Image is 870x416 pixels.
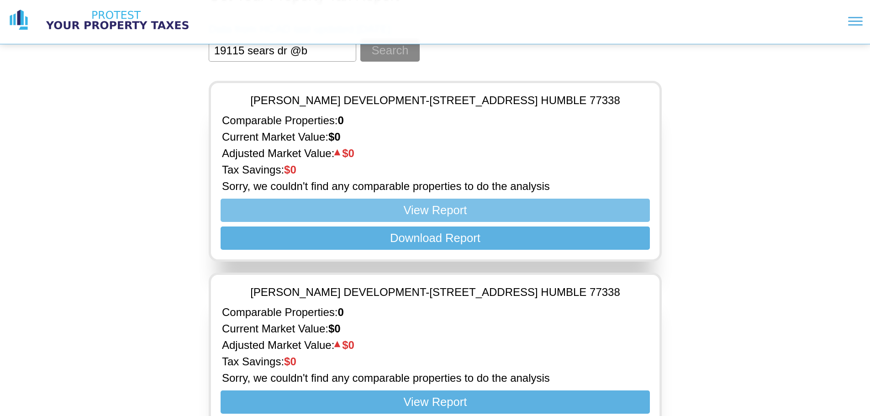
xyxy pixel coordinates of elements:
[7,9,30,32] img: logo
[334,147,354,159] strong: $ 0
[222,163,649,176] p: Tax Savings:
[37,9,197,32] img: logo text
[337,306,343,318] strong: 0
[328,322,340,335] strong: $ 0
[284,355,296,368] strong: $ 0
[222,131,649,143] p: Current Market Value:
[250,286,620,299] p: [PERSON_NAME] DEVELOPMENT - [STREET_ADDRESS] HUMBLE 77338
[220,199,649,222] button: View Report
[7,9,197,32] a: logo logo text
[222,180,649,193] p: Sorry, we couldn't find any comparable properties to do the analysis
[222,322,649,335] p: Current Market Value:
[209,39,356,62] input: Enter Property Address
[222,355,649,368] p: Tax Savings:
[250,94,620,107] p: [PERSON_NAME] DEVELOPMENT - [STREET_ADDRESS] HUMBLE 77338
[222,306,649,319] p: Comparable Properties:
[220,390,649,414] button: View Report
[337,114,343,126] strong: 0
[222,147,649,160] p: Adjusted Market Value:
[284,163,296,176] strong: $ 0
[222,372,649,384] p: Sorry, we couldn't find any comparable properties to do the analysis
[334,339,354,351] strong: $ 0
[222,114,649,127] p: Comparable Properties:
[360,39,419,62] button: Search
[222,339,649,352] p: Adjusted Market Value:
[220,226,649,250] button: Download Report
[328,131,340,143] strong: $ 0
